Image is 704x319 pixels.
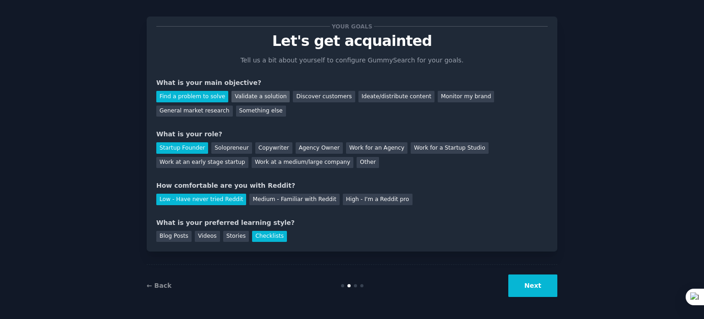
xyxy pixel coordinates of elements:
[249,194,339,205] div: Medium - Familiar with Reddit
[147,282,171,289] a: ← Back
[156,142,208,154] div: Startup Founder
[236,56,467,65] p: Tell us a bit about yourself to configure GummySearch for your goals.
[156,231,192,242] div: Blog Posts
[508,274,557,297] button: Next
[156,194,246,205] div: Low - Have never tried Reddit
[358,91,434,102] div: Ideate/distribute content
[156,91,228,102] div: Find a problem to solve
[438,91,494,102] div: Monitor my brand
[156,33,548,49] p: Let's get acquainted
[296,142,343,154] div: Agency Owner
[156,78,548,88] div: What is your main objective?
[236,106,286,117] div: Something else
[156,129,548,139] div: What is your role?
[255,142,292,154] div: Copywriter
[156,157,248,168] div: Work at an early stage startup
[411,142,488,154] div: Work for a Startup Studio
[156,181,548,190] div: How comfortable are you with Reddit?
[211,142,252,154] div: Solopreneur
[252,231,287,242] div: Checklists
[343,194,412,205] div: High - I'm a Reddit pro
[357,157,379,168] div: Other
[330,22,374,31] span: Your goals
[346,142,407,154] div: Work for an Agency
[231,91,290,102] div: Validate a solution
[156,218,548,228] div: What is your preferred learning style?
[156,106,233,117] div: General market research
[293,91,355,102] div: Discover customers
[252,157,353,168] div: Work at a medium/large company
[195,231,220,242] div: Videos
[223,231,249,242] div: Stories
